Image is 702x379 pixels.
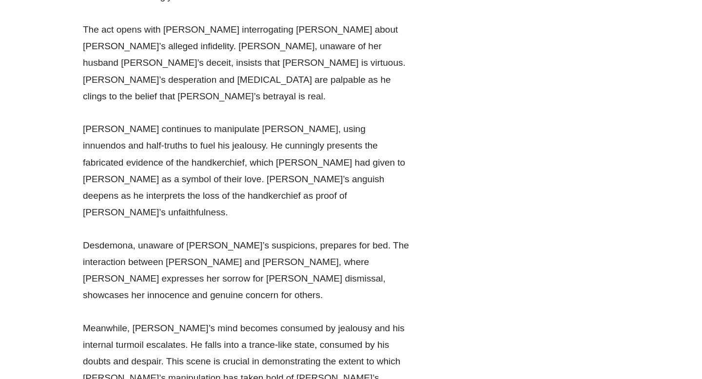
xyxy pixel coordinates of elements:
p: The act opens with [PERSON_NAME] interrogating [PERSON_NAME] about [PERSON_NAME]’s alleged infide... [83,21,409,105]
iframe: Chat Widget [535,269,702,379]
p: Desdemona, unaware of [PERSON_NAME]’s suspicions, prepares for bed. The interaction between [PERS... [83,237,409,304]
p: [PERSON_NAME] continues to manipulate [PERSON_NAME], using innuendos and half-truths to fuel his ... [83,121,409,221]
